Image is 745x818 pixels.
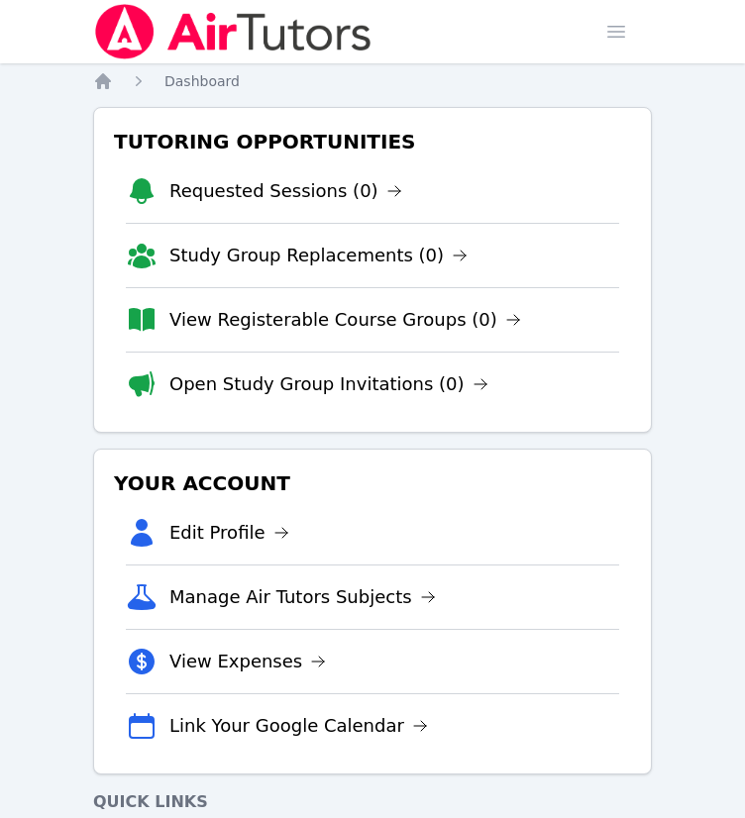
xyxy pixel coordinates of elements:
a: Open Study Group Invitations (0) [169,370,488,398]
a: Dashboard [164,71,240,91]
a: Link Your Google Calendar [169,712,428,740]
a: Study Group Replacements (0) [169,242,468,269]
img: Air Tutors [93,4,373,59]
nav: Breadcrumb [93,71,652,91]
a: Manage Air Tutors Subjects [169,583,436,611]
a: View Registerable Course Groups (0) [169,306,521,334]
span: Dashboard [164,73,240,89]
a: Requested Sessions (0) [169,177,402,205]
a: Edit Profile [169,519,289,547]
h4: Quick Links [93,790,652,814]
h3: Tutoring Opportunities [110,124,635,159]
a: View Expenses [169,648,326,675]
h3: Your Account [110,465,635,501]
